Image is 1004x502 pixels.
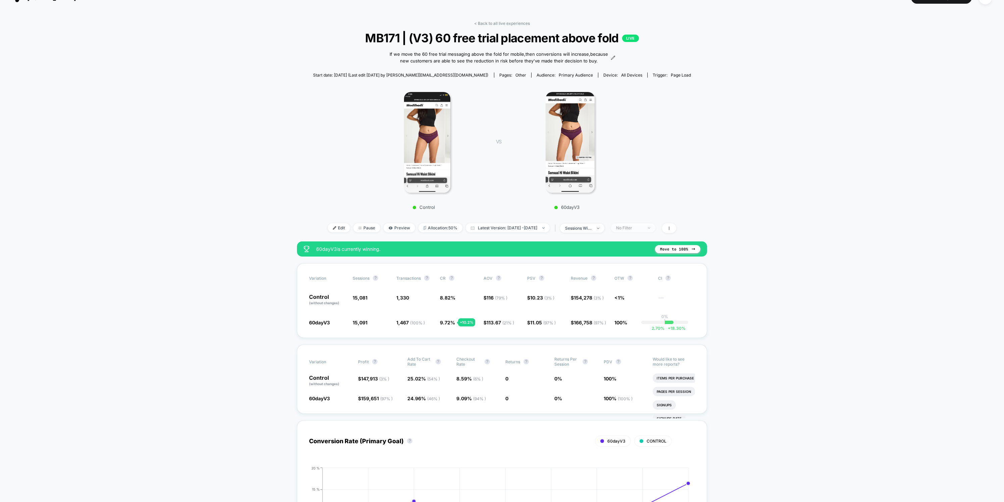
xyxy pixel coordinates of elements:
span: Returns Per Session [554,357,579,367]
span: Revenue [571,276,588,281]
span: ( 94 % ) [473,396,486,401]
button: ? [407,438,412,444]
img: 60dayV3 main [546,92,595,193]
li: Signups [653,400,676,410]
p: 0% [661,314,668,319]
span: 60dayV3 [607,439,625,444]
span: 9.09 % [456,396,486,401]
span: $ [358,376,389,381]
span: Edit [328,223,350,232]
span: <1% [614,295,624,301]
span: Transactions [396,276,421,281]
button: ? [424,275,430,281]
span: 100% [614,320,627,325]
span: $ [571,295,604,301]
div: sessions with impression [565,226,592,231]
span: CR [440,276,446,281]
img: calendar [471,226,474,230]
p: Control [365,204,483,210]
span: 154,278 [574,295,604,301]
span: Start date: [DATE] (Last edit [DATE] by [PERSON_NAME][EMAIL_ADDRESS][DOMAIN_NAME]) [313,73,488,78]
p: 60dayV3 [508,204,625,210]
div: Audience: [537,73,593,78]
span: Latest Version: [DATE] - [DATE] [466,223,550,232]
img: Control main [404,92,451,193]
span: $ [527,295,554,301]
span: 11.05 [530,320,556,325]
span: 147,913 [361,376,389,381]
img: success_star [304,246,309,252]
span: PSV [527,276,536,281]
span: If we move the 60 free trial messaging above the fold for mobile,then conversions will increase,b... [389,51,609,64]
span: 8.82 % [440,295,455,301]
button: ? [485,359,490,364]
span: + [668,326,670,331]
span: 15,091 [353,320,367,325]
span: 116 [487,295,507,301]
img: end [648,227,650,229]
li: Items Per Purchase [653,373,698,383]
button: ? [373,275,378,281]
span: Add To Cart Rate [407,357,432,367]
img: end [542,227,545,229]
span: 10.23 [530,295,554,301]
button: ? [616,359,621,364]
p: Control [309,294,346,306]
span: ( 3 % ) [379,376,389,381]
button: ? [372,359,378,364]
a: < Back to all live experiences [474,21,530,26]
div: Pages: [499,73,526,78]
span: ( 97 % ) [594,320,606,325]
span: ( 79 % ) [495,295,507,301]
span: ( 46 % ) [427,396,440,401]
button: ? [665,275,671,281]
span: ( 21 % ) [502,320,514,325]
img: end [358,226,362,230]
button: Move to 100% [655,245,700,253]
button: ? [449,275,454,281]
tspan: 15 % [312,488,320,492]
span: Allocation: 50% [418,223,462,232]
span: 0 % [554,396,562,401]
tspan: 20 % [311,466,320,470]
img: end [597,228,599,229]
span: 18.30 % [664,326,686,331]
span: 1,330 [396,295,409,301]
span: 100 % [604,376,616,381]
span: $ [358,396,393,401]
span: 0 [505,396,508,401]
button: ? [591,275,596,281]
span: --- [658,296,695,306]
span: 8.59 % [456,376,483,381]
span: $ [527,320,556,325]
p: LIVE [622,35,639,42]
span: ( 3 % ) [544,295,554,301]
span: other [515,73,526,78]
span: 0 % [554,376,562,381]
span: Profit [358,359,369,364]
li: Pages Per Session [653,387,695,396]
span: Preview [384,223,415,232]
div: No Filter [616,225,643,230]
span: ( 97 % ) [543,320,556,325]
span: 2.70 % [652,326,664,331]
span: Page Load [671,73,691,78]
span: ( 6 % ) [473,376,483,381]
div: + 10.2 % [458,318,475,326]
span: 159,651 [361,396,393,401]
span: CI [658,275,695,281]
span: ( 54 % ) [427,376,440,381]
img: rebalance [423,226,426,230]
span: ( 100 % ) [410,320,425,325]
span: 25.02 % [407,376,440,381]
span: Returns [505,359,520,364]
span: all devices [621,73,642,78]
button: ? [436,359,441,364]
button: ? [496,275,501,281]
span: 166,758 [574,320,606,325]
span: $ [484,295,507,301]
p: Control [309,375,351,386]
p: Would like to see more reports? [653,357,695,367]
span: $ [484,320,514,325]
span: ( 3 % ) [594,295,604,301]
